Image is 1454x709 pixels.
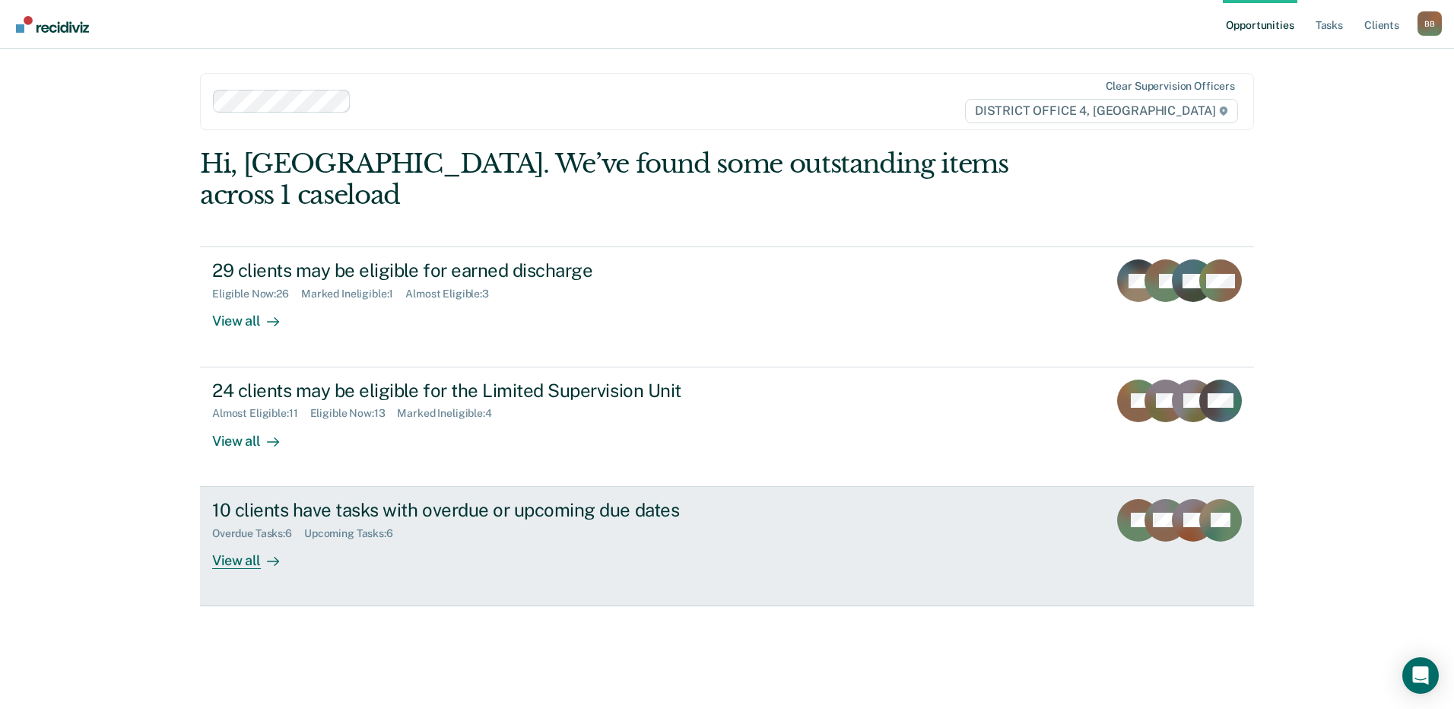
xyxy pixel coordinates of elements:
[1417,11,1442,36] button: Profile dropdown button
[212,288,301,300] div: Eligible Now : 26
[212,527,304,540] div: Overdue Tasks : 6
[200,367,1254,487] a: 24 clients may be eligible for the Limited Supervision UnitAlmost Eligible:11Eligible Now:13Marke...
[397,407,503,420] div: Marked Ineligible : 4
[405,288,501,300] div: Almost Eligible : 3
[212,300,297,330] div: View all
[212,380,746,402] div: 24 clients may be eligible for the Limited Supervision Unit
[16,16,89,33] img: Recidiviz
[304,527,405,540] div: Upcoming Tasks : 6
[212,539,297,569] div: View all
[1106,80,1235,93] div: Clear supervision officers
[1417,11,1442,36] div: B B
[965,99,1238,123] span: DISTRICT OFFICE 4, [GEOGRAPHIC_DATA]
[310,407,398,420] div: Eligible Now : 13
[212,499,746,521] div: 10 clients have tasks with overdue or upcoming due dates
[200,487,1254,606] a: 10 clients have tasks with overdue or upcoming due datesOverdue Tasks:6Upcoming Tasks:6View all
[212,407,310,420] div: Almost Eligible : 11
[212,259,746,281] div: 29 clients may be eligible for earned discharge
[200,246,1254,367] a: 29 clients may be eligible for earned dischargeEligible Now:26Marked Ineligible:1Almost Eligible:...
[301,288,405,300] div: Marked Ineligible : 1
[200,148,1043,211] div: Hi, [GEOGRAPHIC_DATA]. We’ve found some outstanding items across 1 caseload
[212,420,297,450] div: View all
[1402,657,1439,694] div: Open Intercom Messenger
